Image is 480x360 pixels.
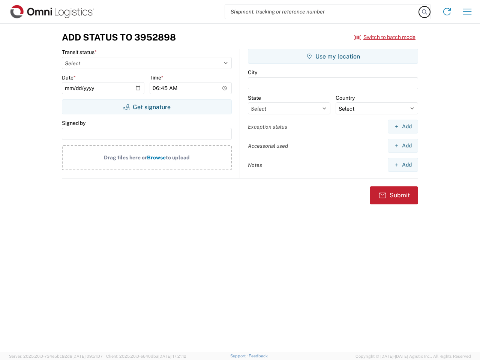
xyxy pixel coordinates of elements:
[248,49,418,64] button: Use my location
[62,120,85,126] label: Signed by
[62,49,97,55] label: Transit status
[158,354,186,358] span: [DATE] 17:21:12
[62,32,176,43] h3: Add Status to 3952898
[225,4,419,19] input: Shipment, tracking or reference number
[388,139,418,153] button: Add
[147,154,166,160] span: Browse
[230,354,249,358] a: Support
[248,94,261,101] label: State
[354,31,415,43] button: Switch to batch mode
[248,123,287,130] label: Exception status
[388,120,418,133] button: Add
[166,154,190,160] span: to upload
[355,353,471,360] span: Copyright © [DATE]-[DATE] Agistix Inc., All Rights Reserved
[336,94,355,101] label: Country
[104,154,147,160] span: Drag files here or
[248,69,257,76] label: City
[388,158,418,172] button: Add
[248,142,288,149] label: Accessorial used
[248,162,262,168] label: Notes
[72,354,103,358] span: [DATE] 09:51:07
[150,74,163,81] label: Time
[106,354,186,358] span: Client: 2025.20.0-e640dba
[62,74,76,81] label: Date
[62,99,232,114] button: Get signature
[370,186,418,204] button: Submit
[249,354,268,358] a: Feedback
[9,354,103,358] span: Server: 2025.20.0-734e5bc92d9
